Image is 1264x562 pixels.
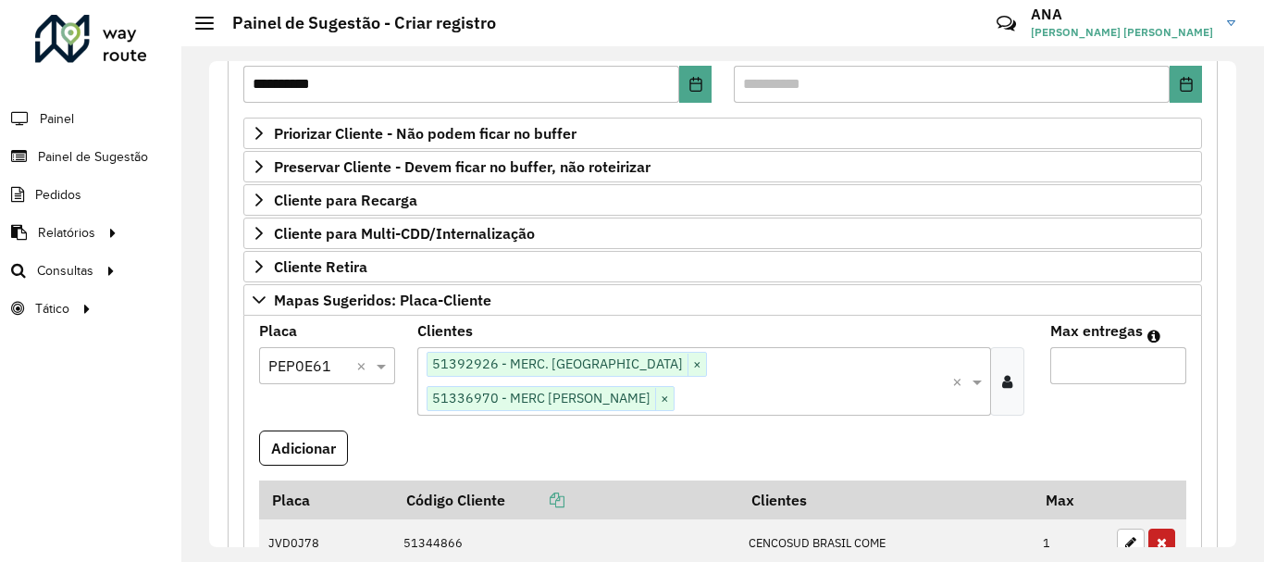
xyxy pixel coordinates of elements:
a: Contato Rápido [986,4,1026,44]
a: Priorizar Cliente - Não podem ficar no buffer [243,118,1202,149]
th: Max [1034,481,1108,519]
label: Clientes [417,319,473,342]
th: Código Cliente [394,481,739,519]
span: Cliente para Multi-CDD/Internalização [274,226,535,241]
a: Mapas Sugeridos: Placa-Cliente [243,284,1202,316]
span: × [688,354,706,376]
span: Tático [35,299,69,318]
button: Adicionar [259,431,348,466]
span: [PERSON_NAME] [PERSON_NAME] [1031,24,1213,41]
button: Choose Date [679,66,712,103]
a: Cliente para Recarga [243,184,1202,216]
th: Placa [259,481,394,519]
button: Choose Date [1170,66,1202,103]
span: Cliente Retira [274,259,367,274]
span: Clear all [952,370,968,393]
span: Painel de Sugestão [38,147,148,167]
span: Consultas [37,261,93,281]
a: Preservar Cliente - Devem ficar no buffer, não roteirizar [243,151,1202,182]
span: Cliente para Recarga [274,193,417,207]
span: Priorizar Cliente - Não podem ficar no buffer [274,126,576,141]
em: Máximo de clientes que serão colocados na mesma rota com os clientes informados [1147,329,1160,343]
th: Clientes [739,481,1034,519]
span: Relatórios [38,223,95,243]
span: Mapas Sugeridos: Placa-Cliente [274,293,491,307]
span: Pedidos [35,185,81,205]
span: 51336970 - MERC [PERSON_NAME] [428,387,655,409]
span: Clear all [356,355,372,377]
a: Copiar [505,491,564,509]
label: Max entregas [1050,319,1143,342]
span: Preservar Cliente - Devem ficar no buffer, não roteirizar [274,159,651,174]
h2: Painel de Sugestão - Criar registro [214,13,496,33]
h3: ANA [1031,6,1213,23]
label: Placa [259,319,297,342]
span: Painel [40,109,74,129]
span: 51392926 - MERC. [GEOGRAPHIC_DATA] [428,353,688,375]
a: Cliente para Multi-CDD/Internalização [243,218,1202,249]
span: × [655,388,674,410]
a: Cliente Retira [243,251,1202,282]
